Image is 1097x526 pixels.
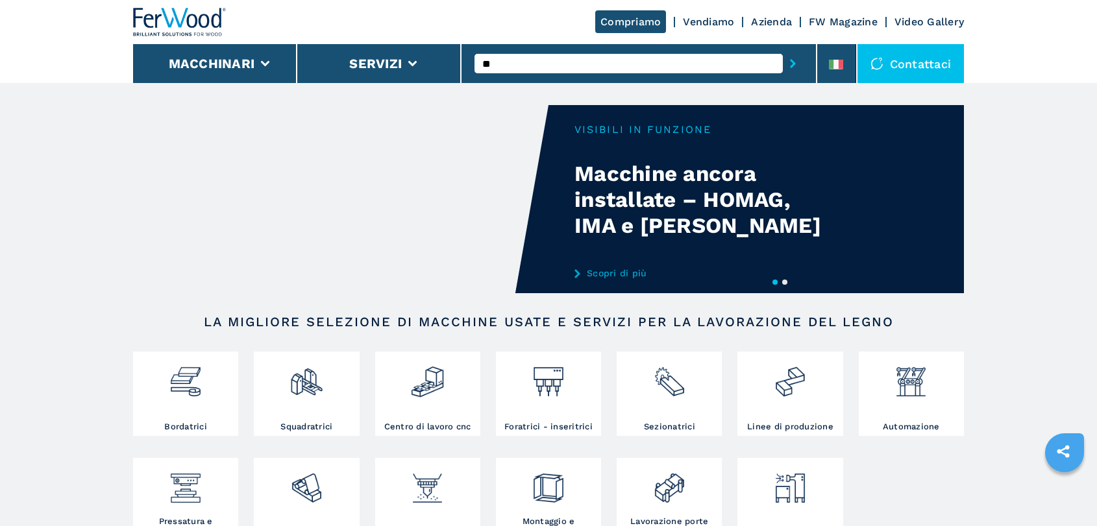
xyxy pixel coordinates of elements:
a: Linee di produzione [737,352,843,436]
img: Contattaci [870,57,883,70]
h3: Foratrici - inseritrici [504,421,593,433]
button: Macchinari [169,56,255,71]
a: FW Magazine [809,16,878,28]
img: linee_di_produzione_2.png [773,355,807,399]
img: aspirazione_1.png [773,461,807,505]
h3: Squadratrici [280,421,332,433]
img: bordatrici_1.png [168,355,203,399]
button: Servizi [349,56,402,71]
img: montaggio_imballaggio_2.png [531,461,565,505]
a: Sezionatrici [617,352,722,436]
h3: Automazione [883,421,940,433]
a: Centro di lavoro cnc [375,352,480,436]
a: Video Gallery [894,16,964,28]
video: Your browser does not support the video tag. [133,105,548,293]
img: Ferwood [133,8,227,36]
a: Automazione [859,352,964,436]
h3: Linee di produzione [747,421,833,433]
button: submit-button [783,49,803,78]
a: sharethis [1047,435,1079,468]
img: lavorazione_porte_finestre_2.png [652,461,687,505]
img: automazione.png [894,355,928,399]
h3: Sezionatrici [644,421,695,433]
img: foratrici_inseritrici_2.png [531,355,565,399]
h3: Bordatrici [164,421,207,433]
img: sezionatrici_2.png [652,355,687,399]
button: 1 [772,280,778,285]
a: Vendiamo [683,16,734,28]
img: centro_di_lavoro_cnc_2.png [410,355,445,399]
img: pressa-strettoia.png [168,461,203,505]
a: Compriamo [595,10,666,33]
a: Scopri di più [574,268,829,278]
button: 2 [782,280,787,285]
a: Azienda [751,16,792,28]
a: Foratrici - inseritrici [496,352,601,436]
a: Bordatrici [133,352,238,436]
img: squadratrici_2.png [290,355,324,399]
img: verniciatura_1.png [410,461,445,505]
div: Contattaci [857,44,965,83]
h2: LA MIGLIORE SELEZIONE DI MACCHINE USATE E SERVIZI PER LA LAVORAZIONE DEL LEGNO [175,314,922,329]
h3: Centro di lavoro cnc [384,421,471,433]
a: Squadratrici [254,352,359,436]
img: levigatrici_2.png [290,461,324,505]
